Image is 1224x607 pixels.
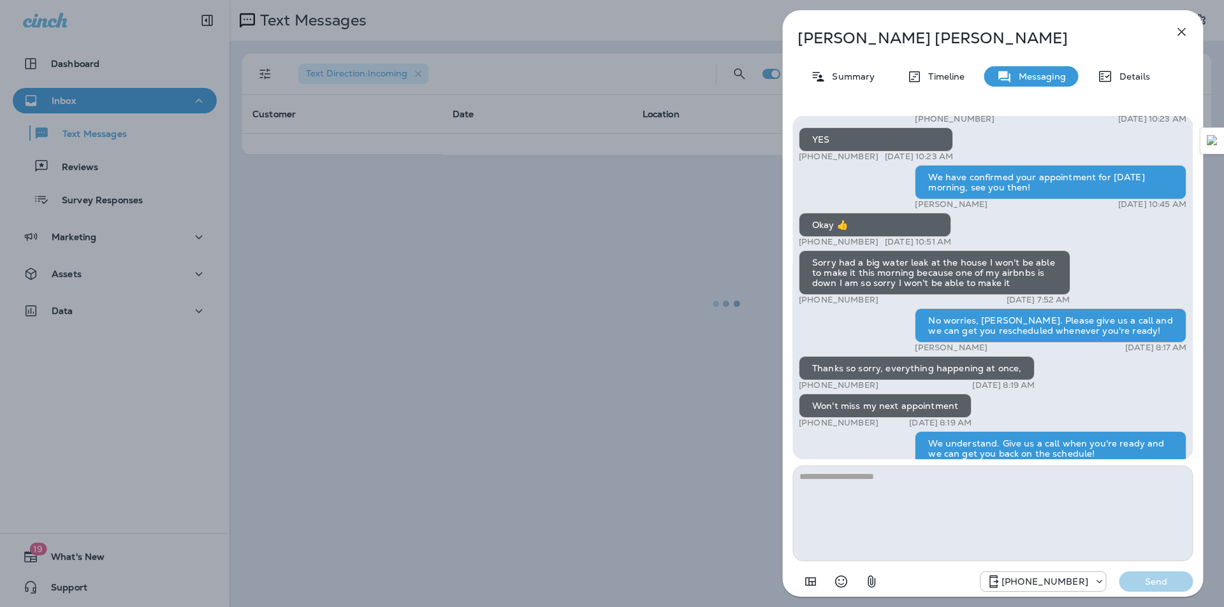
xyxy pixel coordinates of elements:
div: Thanks so sorry, everything happening at once, [799,356,1035,380]
p: [PHONE_NUMBER] [915,114,995,124]
p: [DATE] 10:45 AM [1118,199,1186,210]
p: [DATE] 8:17 AM [1126,343,1187,353]
p: [PERSON_NAME] [915,199,988,210]
p: [DATE] 8:19 AM [910,418,972,428]
button: Add in a premade template [798,569,823,594]
p: [PHONE_NUMBER] [799,418,878,428]
p: [PHONE_NUMBER] [1002,576,1088,587]
p: [PHONE_NUMBER] [799,237,878,247]
p: [DATE] 10:51 AM [885,237,951,247]
p: Messaging [1012,71,1066,82]
div: YES [799,127,953,152]
div: We understand. Give us a call when you're ready and we can get you back on the schedule! [915,431,1187,466]
p: [PHONE_NUMBER] [799,295,878,305]
p: [PHONE_NUMBER] [799,380,878,390]
p: [PERSON_NAME] [PERSON_NAME] [798,29,1146,47]
div: Sorry had a big water leak at the house I won't be able to make it this morning because one of my... [799,250,1070,295]
p: [PERSON_NAME] [915,343,988,353]
div: No worries, [PERSON_NAME]. Please give us a call and we can get you rescheduled whenever you're r... [915,308,1187,343]
p: Summary [826,71,875,82]
p: [DATE] 10:23 AM [885,152,953,162]
p: [PHONE_NUMBER] [799,152,878,162]
div: Won't miss my next appointment [799,394,972,418]
img: Detect Auto [1207,135,1218,146]
p: Details [1113,71,1150,82]
div: We have confirmed your appointment for [DATE] morning, see you then! [915,165,1187,199]
p: Timeline [922,71,965,82]
p: [DATE] 10:23 AM [1118,114,1186,124]
p: [DATE] 7:52 AM [1007,295,1070,305]
button: Select an emoji [828,569,854,594]
div: Okay 👍 [799,213,951,237]
p: [DATE] 8:19 AM [973,380,1035,390]
div: +1 (405) 873-8731 [981,574,1106,589]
